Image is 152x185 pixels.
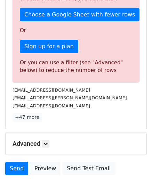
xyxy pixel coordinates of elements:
a: Sign up for a plan [20,40,78,53]
a: Preview [30,162,61,175]
div: Or you can use a filter (see "Advanced" below) to reduce the number of rows [20,59,132,74]
small: [EMAIL_ADDRESS][PERSON_NAME][DOMAIN_NAME] [13,95,127,100]
a: +47 more [13,113,42,122]
p: Or [20,27,132,34]
small: [EMAIL_ADDRESS][DOMAIN_NAME] [13,103,90,108]
a: Send [5,162,28,175]
small: [EMAIL_ADDRESS][DOMAIN_NAME] [13,87,90,93]
a: Choose a Google Sheet with fewer rows [20,8,139,21]
h5: Advanced [13,140,139,148]
a: Send Test Email [62,162,115,175]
